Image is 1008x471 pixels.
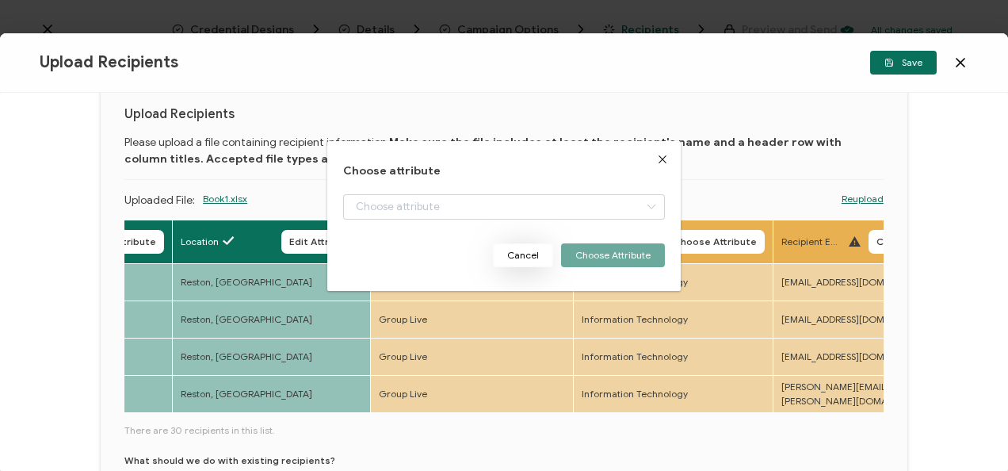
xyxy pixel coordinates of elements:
[561,243,665,267] button: Choose Attribute
[343,194,664,220] input: Choose attribute
[929,395,1008,471] iframe: Chat Widget
[343,165,664,178] h1: Choose attribute
[644,141,681,178] button: Close
[327,141,680,291] div: dialog
[493,243,553,267] button: Cancel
